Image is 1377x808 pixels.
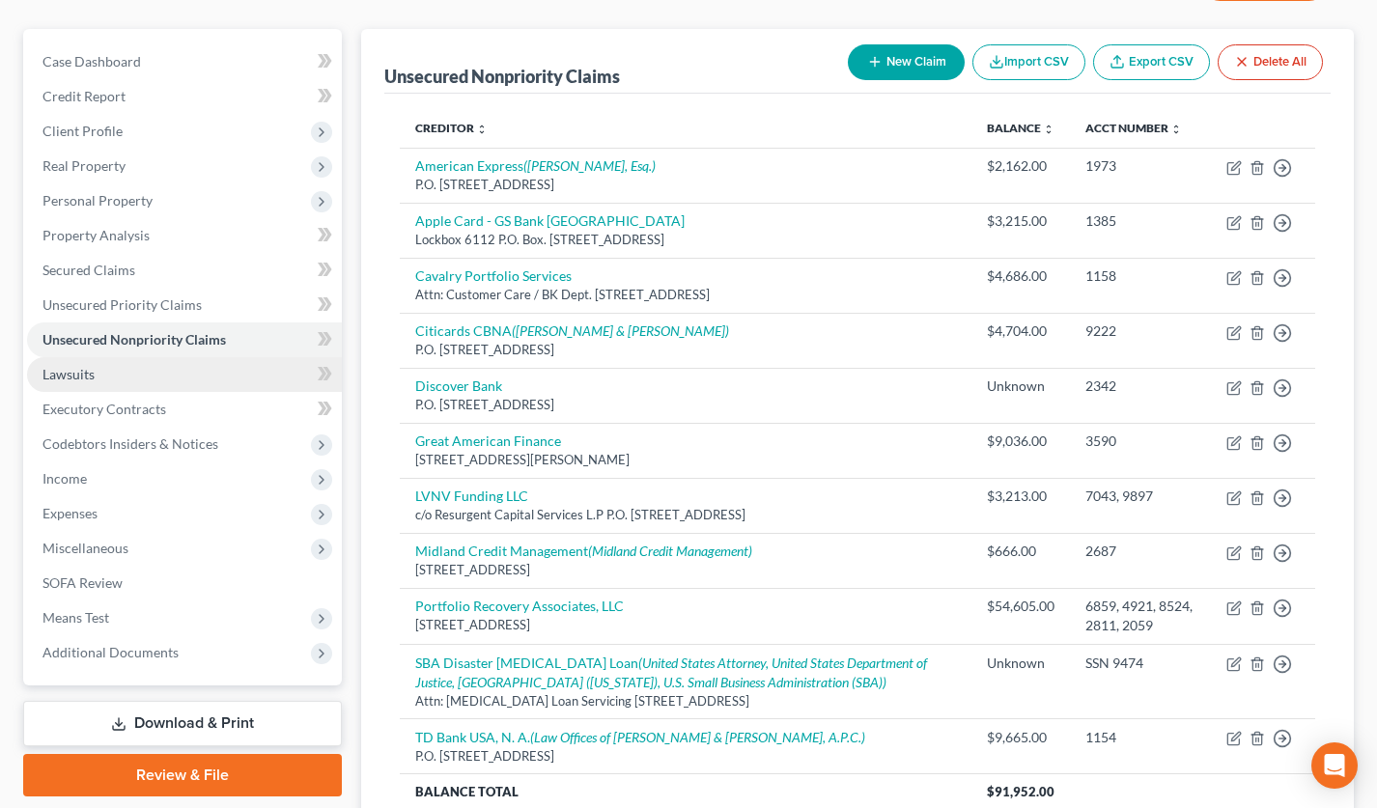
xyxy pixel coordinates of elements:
span: Miscellaneous [42,540,128,556]
div: SSN 9474 [1085,654,1195,673]
a: Citicards CBNA([PERSON_NAME] & [PERSON_NAME]) [415,322,729,339]
span: Income [42,470,87,487]
span: Codebtors Insiders & Notices [42,435,218,452]
div: $9,665.00 [987,728,1054,747]
i: unfold_more [476,124,488,135]
div: Unsecured Nonpriority Claims [384,65,620,88]
a: SOFA Review [27,566,342,600]
div: P.O. [STREET_ADDRESS] [415,341,957,359]
a: SBA Disaster [MEDICAL_DATA] Loan(United States Attorney, United States Department of Justice, [GE... [415,655,927,690]
span: Credit Report [42,88,126,104]
i: ([PERSON_NAME] & [PERSON_NAME]) [512,322,729,339]
div: $4,686.00 [987,266,1054,286]
span: $91,952.00 [987,784,1054,799]
div: Unknown [987,654,1054,673]
div: 1973 [1085,156,1195,176]
a: Acct Number unfold_more [1085,121,1182,135]
a: Review & File [23,754,342,796]
div: Unknown [987,376,1054,396]
div: 2687 [1085,542,1195,561]
a: American Express([PERSON_NAME], Esq.) [415,157,656,174]
a: Credit Report [27,79,342,114]
div: Lockbox 6112 P.O. Box. [STREET_ADDRESS] [415,231,957,249]
div: 6859, 4921, 8524, 2811, 2059 [1085,597,1195,635]
button: New Claim [848,44,965,80]
div: 2342 [1085,376,1195,396]
div: [STREET_ADDRESS] [415,616,957,634]
a: Property Analysis [27,218,342,253]
span: Lawsuits [42,366,95,382]
i: (United States Attorney, United States Department of Justice, [GEOGRAPHIC_DATA] ([US_STATE]), U.S... [415,655,927,690]
div: P.O. [STREET_ADDRESS] [415,396,957,414]
a: Creditor unfold_more [415,121,488,135]
a: Great American Finance [415,432,561,449]
div: Attn: [MEDICAL_DATA] Loan Servicing [STREET_ADDRESS] [415,692,957,710]
span: Executory Contracts [42,401,166,417]
a: TD Bank USA, N. A.(Law Offices of [PERSON_NAME] & [PERSON_NAME], A.P.C.) [415,729,865,745]
a: Executory Contracts [27,392,342,427]
span: Expenses [42,505,98,521]
div: $4,704.00 [987,321,1054,341]
a: Unsecured Priority Claims [27,288,342,322]
i: (Law Offices of [PERSON_NAME] & [PERSON_NAME], A.P.C.) [530,729,865,745]
span: Real Property [42,157,126,174]
i: unfold_more [1170,124,1182,135]
div: $2,162.00 [987,156,1054,176]
div: 7043, 9897 [1085,487,1195,506]
button: Delete All [1218,44,1323,80]
th: Balance Total [400,773,972,808]
a: Midland Credit Management(Midland Credit Management) [415,543,752,559]
span: Unsecured Priority Claims [42,296,202,313]
span: Secured Claims [42,262,135,278]
div: $3,215.00 [987,211,1054,231]
span: Unsecured Nonpriority Claims [42,331,226,348]
a: Cavalry Portfolio Services [415,267,572,284]
div: 3590 [1085,432,1195,451]
span: Personal Property [42,192,153,209]
button: Import CSV [972,44,1085,80]
i: (Midland Credit Management) [588,543,752,559]
a: Export CSV [1093,44,1210,80]
a: Portfolio Recovery Associates, LLC [415,598,624,614]
div: 1154 [1085,728,1195,747]
div: P.O. [STREET_ADDRESS] [415,176,957,194]
i: ([PERSON_NAME], Esq.) [523,157,656,174]
span: Means Test [42,609,109,626]
a: Balance unfold_more [987,121,1054,135]
div: 1385 [1085,211,1195,231]
a: Lawsuits [27,357,342,392]
span: Additional Documents [42,644,179,660]
div: [STREET_ADDRESS] [415,561,957,579]
div: $54,605.00 [987,597,1054,616]
a: Secured Claims [27,253,342,288]
a: Apple Card - GS Bank [GEOGRAPHIC_DATA] [415,212,685,229]
div: Open Intercom Messenger [1311,742,1358,789]
a: Unsecured Nonpriority Claims [27,322,342,357]
span: Case Dashboard [42,53,141,70]
span: Client Profile [42,123,123,139]
div: 9222 [1085,321,1195,341]
i: unfold_more [1043,124,1054,135]
div: $666.00 [987,542,1054,561]
div: c/o Resurgent Capital Services L.P P.O. [STREET_ADDRESS] [415,506,957,524]
a: Discover Bank [415,377,502,394]
div: 1158 [1085,266,1195,286]
div: $9,036.00 [987,432,1054,451]
span: Property Analysis [42,227,150,243]
div: $3,213.00 [987,487,1054,506]
div: Attn: Customer Care / BK Dept. [STREET_ADDRESS] [415,286,957,304]
a: LVNV Funding LLC [415,488,528,504]
span: SOFA Review [42,574,123,591]
a: Download & Print [23,701,342,746]
div: P.O. [STREET_ADDRESS] [415,747,957,766]
a: Case Dashboard [27,44,342,79]
div: [STREET_ADDRESS][PERSON_NAME] [415,451,957,469]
